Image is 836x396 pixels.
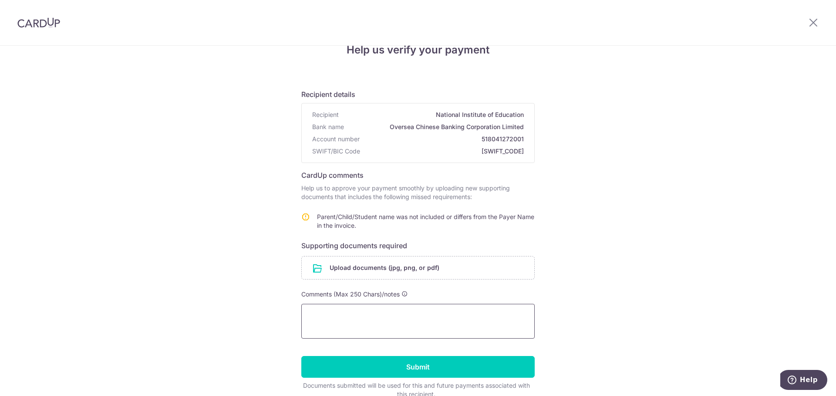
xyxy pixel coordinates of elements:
[301,170,535,180] h6: CardUp comments
[301,184,535,201] p: Help us to approve your payment smoothly by uploading new supporting documents that includes the ...
[312,110,339,119] span: Recipient
[301,42,535,58] h4: Help us verify your payment
[780,370,827,392] iframe: Opens a widget where you can find more information
[301,240,535,251] h6: Supporting documents required
[17,17,60,28] img: CardUp
[312,123,344,131] span: Bank name
[347,123,524,131] span: Oversea Chinese Banking Corporation Limited
[312,147,360,156] span: SWIFT/BIC Code
[364,147,524,156] span: [SWIFT_CODE]
[301,356,535,378] input: Submit
[363,135,524,143] span: 518041272001
[301,256,535,280] div: Upload documents (jpg, png, or pdf)
[312,135,360,143] span: Account number
[342,110,524,119] span: National Institute of Education
[317,213,534,229] span: Parent/Child/Student name was not included or differs from the Payer Name in the invoice.
[301,89,535,100] h6: Recipient details
[301,290,400,298] span: Comments (Max 250 Chars)/notes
